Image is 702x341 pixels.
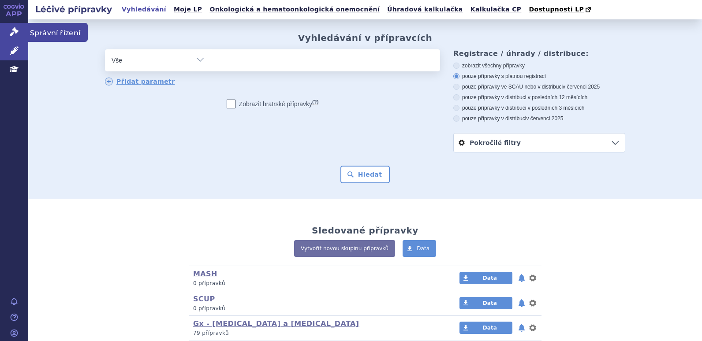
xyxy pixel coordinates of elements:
span: v červenci 2025 [563,84,600,90]
a: Kalkulačka CP [468,4,524,15]
span: Data [483,325,497,331]
label: pouze přípravky s platnou registrací [453,73,625,80]
h2: Vyhledávání v přípravcích [298,33,433,43]
a: Data [459,272,512,284]
a: Gx - [MEDICAL_DATA] a [MEDICAL_DATA] [193,319,359,328]
a: Pokročilé filtry [454,133,625,152]
label: pouze přípravky v distribuci [453,115,625,122]
a: Data [403,240,436,257]
a: SCUP [193,295,215,303]
button: nastavení [528,322,537,333]
button: nastavení [528,298,537,308]
a: Přidat parametr [105,78,175,85]
label: pouze přípravky v distribuci v posledních 3 měsících [453,104,625,111]
span: 0 přípravků [193,305,225,311]
a: MASH [193,270,217,278]
a: Data [459,297,512,309]
button: notifikace [517,322,526,333]
a: Data [459,322,512,334]
button: notifikace [517,273,526,283]
h2: Sledované přípravky [312,225,418,236]
span: Správní řízení [28,23,88,41]
span: 0 přípravků [193,280,225,286]
span: 79 přípravků [193,330,229,336]
label: Zobrazit bratrské přípravky [227,100,319,108]
a: Dostupnosti LP [526,4,595,16]
a: Moje LP [171,4,205,15]
label: pouze přípravky v distribuci v posledních 12 měsících [453,94,625,101]
span: v červenci 2025 [526,115,563,122]
button: nastavení [528,273,537,283]
span: Data [417,245,429,252]
button: Hledat [340,166,390,183]
a: Vyhledávání [119,4,169,15]
a: Onkologická a hematoonkologická onemocnění [207,4,382,15]
h3: Registrace / úhrady / distribuce: [453,49,625,58]
a: Úhradová kalkulačka [385,4,466,15]
button: notifikace [517,298,526,308]
label: zobrazit všechny přípravky [453,62,625,69]
span: Dostupnosti LP [529,6,584,13]
h2: Léčivé přípravky [28,3,119,15]
a: Vytvořit novou skupinu přípravků [294,240,395,257]
span: Data [483,300,497,306]
abbr: (?) [312,99,318,105]
label: pouze přípravky ve SCAU nebo v distribuci [453,83,625,90]
span: Data [483,275,497,281]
